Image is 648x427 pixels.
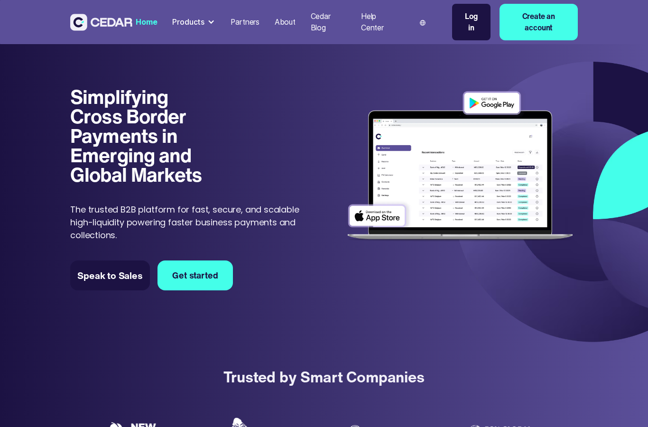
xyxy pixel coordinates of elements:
div: About [275,17,296,28]
a: Log in [452,4,491,41]
div: Products [172,17,204,28]
img: world icon [420,20,426,26]
img: Dashboard of transactions [343,87,578,247]
div: Cedar Blog [311,11,346,34]
div: Log in [462,11,481,34]
p: The trusted B2B platform for fast, secure, and scalable high-liquidity powering faster business p... [70,203,305,241]
div: Partners [231,17,259,28]
a: Create an account [500,4,578,41]
div: Help Center [361,11,399,34]
a: Get started [157,260,233,290]
a: Partners [227,12,263,33]
a: About [271,12,299,33]
div: Home [136,17,157,28]
a: Speak to Sales [70,260,150,290]
h1: Simplifying Cross Border Payments in Emerging and Global Markets [70,87,211,185]
a: Home [132,12,161,33]
a: Help Center [357,6,403,38]
div: Products [169,13,220,32]
a: Cedar Blog [307,6,350,38]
